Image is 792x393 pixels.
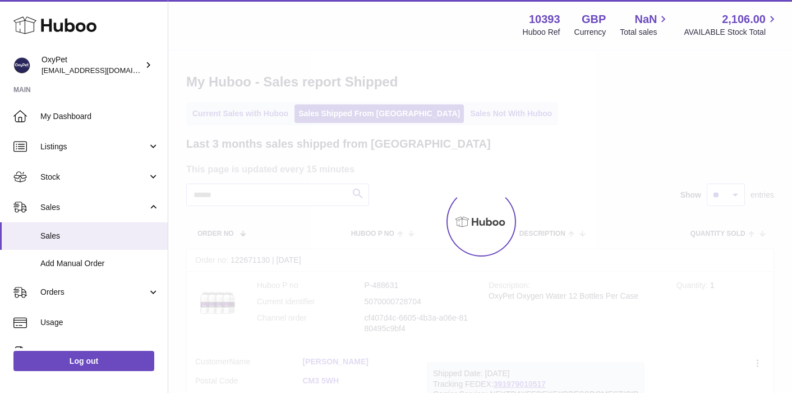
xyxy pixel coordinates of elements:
span: [EMAIL_ADDRESS][DOMAIN_NAME] [42,66,165,75]
strong: 10393 [529,12,560,27]
span: Total sales [620,27,670,38]
span: Add Manual Order [40,258,159,269]
span: Listings [40,141,148,152]
span: Sales [40,231,159,241]
span: NaN [634,12,657,27]
a: 2,106.00 AVAILABLE Stock Total [684,12,779,38]
span: Sales [40,202,148,213]
strong: GBP [582,12,606,27]
span: Usage [40,317,159,328]
span: Invoicing and Payments [40,348,148,358]
a: NaN Total sales [620,12,670,38]
div: Huboo Ref [523,27,560,38]
div: OxyPet [42,54,142,76]
span: Stock [40,172,148,182]
a: Log out [13,351,154,371]
span: Orders [40,287,148,298]
span: 2,106.00 [722,12,766,27]
div: Currency [574,27,606,38]
span: AVAILABLE Stock Total [684,27,779,38]
span: My Dashboard [40,111,159,122]
img: info@oxypet.co.uk [13,57,30,74]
